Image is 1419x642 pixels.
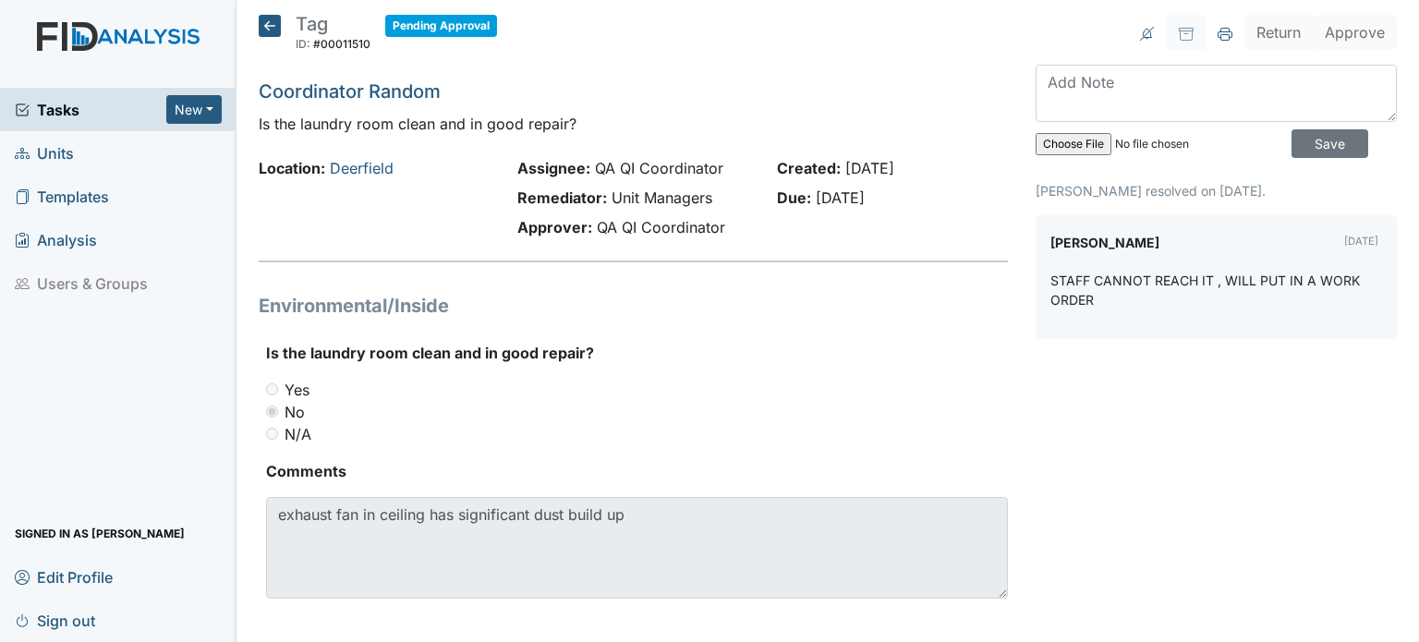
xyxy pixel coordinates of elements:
span: [DATE] [845,159,894,177]
small: [DATE] [1344,235,1378,248]
a: Tasks [15,99,166,121]
input: N/A [266,428,278,440]
span: Analysis [15,225,97,254]
strong: Comments [266,460,1008,482]
label: [PERSON_NAME] [1050,230,1159,256]
span: Templates [15,182,109,211]
span: Tag [296,13,328,35]
span: Sign out [15,606,95,635]
strong: Remediator: [517,188,607,207]
p: Is the laundry room clean and in good repair? [259,113,1008,135]
button: Return [1244,15,1313,50]
span: [DATE] [816,188,865,207]
span: QA QI Coordinator [595,159,723,177]
p: STAFF CANNOT REACH IT , WILL PUT IN A WORK ORDER [1050,271,1382,309]
span: ID: [296,37,310,51]
strong: Location: [259,159,325,177]
span: Unit Managers [612,188,712,207]
span: Edit Profile [15,563,113,591]
a: Deerfield [330,159,394,177]
strong: Assignee: [517,159,590,177]
label: Yes [285,379,309,401]
button: Approve [1313,15,1397,50]
a: Coordinator Random [259,80,441,103]
span: QA QI Coordinator [597,218,725,236]
label: Is the laundry room clean and in good repair? [266,342,594,364]
span: Units [15,139,74,167]
label: N/A [285,423,311,445]
strong: Approver: [517,218,592,236]
span: Pending Approval [385,15,497,37]
h1: Environmental/Inside [259,292,1008,320]
span: #00011510 [313,37,370,51]
label: No [285,401,305,423]
input: No [266,406,278,418]
span: Signed in as [PERSON_NAME] [15,519,185,548]
strong: Created: [777,159,841,177]
strong: Due: [777,188,811,207]
button: New [166,95,222,124]
input: Yes [266,383,278,395]
input: Save [1292,129,1368,158]
p: [PERSON_NAME] resolved on [DATE]. [1036,181,1397,200]
textarea: exhaust fan in ceiling has significant dust build up [266,497,1008,599]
